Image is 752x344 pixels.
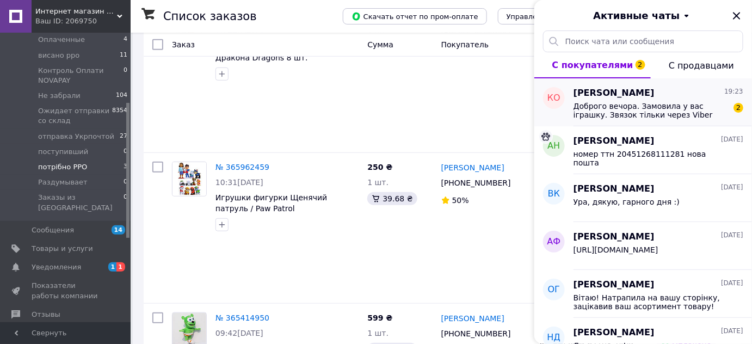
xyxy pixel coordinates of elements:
[116,262,125,272] span: 1
[215,314,269,322] a: № 365414950
[367,40,393,49] span: Сумма
[367,163,392,171] span: 250 ₴
[574,87,655,100] span: [PERSON_NAME]
[35,7,117,16] span: Интернет магазин мягких игрушек и подарков " Мишка Бублик"
[574,279,655,291] span: [PERSON_NAME]
[367,314,392,322] span: 599 ₴
[124,35,127,45] span: 4
[574,198,680,206] span: Ура, дякую, гарного дня :)
[721,135,743,144] span: [DATE]
[38,193,124,212] span: Заказы из [GEOGRAPHIC_DATA]
[547,92,560,105] span: КО
[32,244,93,254] span: Товары и услуги
[38,35,85,45] span: Оплаченные
[441,162,504,173] a: [PERSON_NAME]
[565,9,722,23] button: Активные чаты
[534,222,752,270] button: АФ[PERSON_NAME][DATE][URL][DOMAIN_NAME]
[574,150,728,167] span: номер ттн 20451268111281 нова пошта
[552,60,633,70] span: С покупателями
[534,52,651,78] button: С покупателями2
[32,262,81,272] span: Уведомления
[38,177,88,187] span: Раздумывает
[124,147,127,157] span: 0
[124,162,127,172] span: 3
[534,126,752,174] button: АН[PERSON_NAME][DATE]номер ттн 20451268111281 нова пошта
[38,66,124,85] span: Контроль Оплати NOVAPAY
[441,329,511,338] span: [PHONE_NUMBER]
[574,183,655,195] span: [PERSON_NAME]
[498,8,601,24] button: Управление статусами
[721,183,743,192] span: [DATE]
[548,188,560,200] span: ВК
[574,231,655,243] span: [PERSON_NAME]
[215,329,263,337] span: 09:42[DATE]
[730,9,743,22] button: Закрыть
[120,51,127,60] span: 11
[38,51,79,60] span: висано рро
[507,13,592,21] span: Управление статусами
[172,162,206,196] img: Фото товару
[574,102,728,119] span: Доброго вечора. Замовила у вас іграшку. Звязок тільки через Viber або WhatsApp.
[116,91,127,101] span: 104
[124,66,127,85] span: 0
[452,196,469,205] span: 50%
[636,60,645,70] span: 2
[38,106,112,126] span: Ожидает отправки со склад
[32,310,60,320] span: Отзывы
[32,225,74,235] span: Сообщения
[574,327,655,339] span: [PERSON_NAME]
[651,52,752,78] button: С продавцами
[547,331,561,344] span: НД
[172,162,207,196] a: Фото товару
[733,103,743,113] span: 2
[38,91,81,101] span: Не забрали
[215,163,269,171] a: № 365962459
[215,178,263,187] span: 10:31[DATE]
[120,132,127,142] span: 27
[367,178,389,187] span: 1 шт.
[574,135,655,148] span: [PERSON_NAME]
[38,132,114,142] span: отправка Укрпочтой
[594,9,680,23] span: Активные чаты
[367,329,389,337] span: 1 шт.
[547,236,561,248] span: АФ
[548,284,560,296] span: ОГ
[352,11,478,21] span: Скачать отчет по пром-оплате
[38,147,88,157] span: поступивший
[724,87,743,96] span: 19:23
[124,193,127,212] span: 0
[108,262,117,272] span: 1
[669,60,734,71] span: С продавцами
[215,193,327,213] a: Игрушки фигурки Щенячий патруль / Paw Patrol
[721,327,743,336] span: [DATE]
[35,16,131,26] div: Ваш ID: 2069750
[721,231,743,240] span: [DATE]
[367,192,417,205] div: 39.68 ₴
[172,40,195,49] span: Заказ
[112,225,125,235] span: 14
[343,8,487,24] button: Скачать отчет по пром-оплате
[163,10,257,23] h1: Список заказов
[441,179,511,187] span: [PHONE_NUMBER]
[112,106,127,126] span: 8354
[534,270,752,318] button: ОГ[PERSON_NAME][DATE]Вітаю! Натрапила на вашу сторінку, зацікавив ваш асортимент товару! Мене зва...
[534,78,752,126] button: КО[PERSON_NAME]19:23Доброго вечора. Замовила у вас іграшку. Звязок тільки через Viber або WhatsApp.2
[543,30,743,52] input: Поиск чата или сообщения
[441,40,489,49] span: Покупатель
[124,177,127,187] span: 0
[32,281,101,300] span: Показатели работы компании
[441,313,504,324] a: [PERSON_NAME]
[721,279,743,288] span: [DATE]
[574,245,658,254] span: [URL][DOMAIN_NAME]
[548,140,560,152] span: АН
[574,293,728,311] span: Вітаю! Натрапила на вашу сторінку, зацікавив ваш асортимент товару! Мене звати [PERSON_NAME], я п...
[534,174,752,222] button: ВК[PERSON_NAME][DATE]Ура, дякую, гарного дня :)
[38,162,87,172] span: потрібно РРО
